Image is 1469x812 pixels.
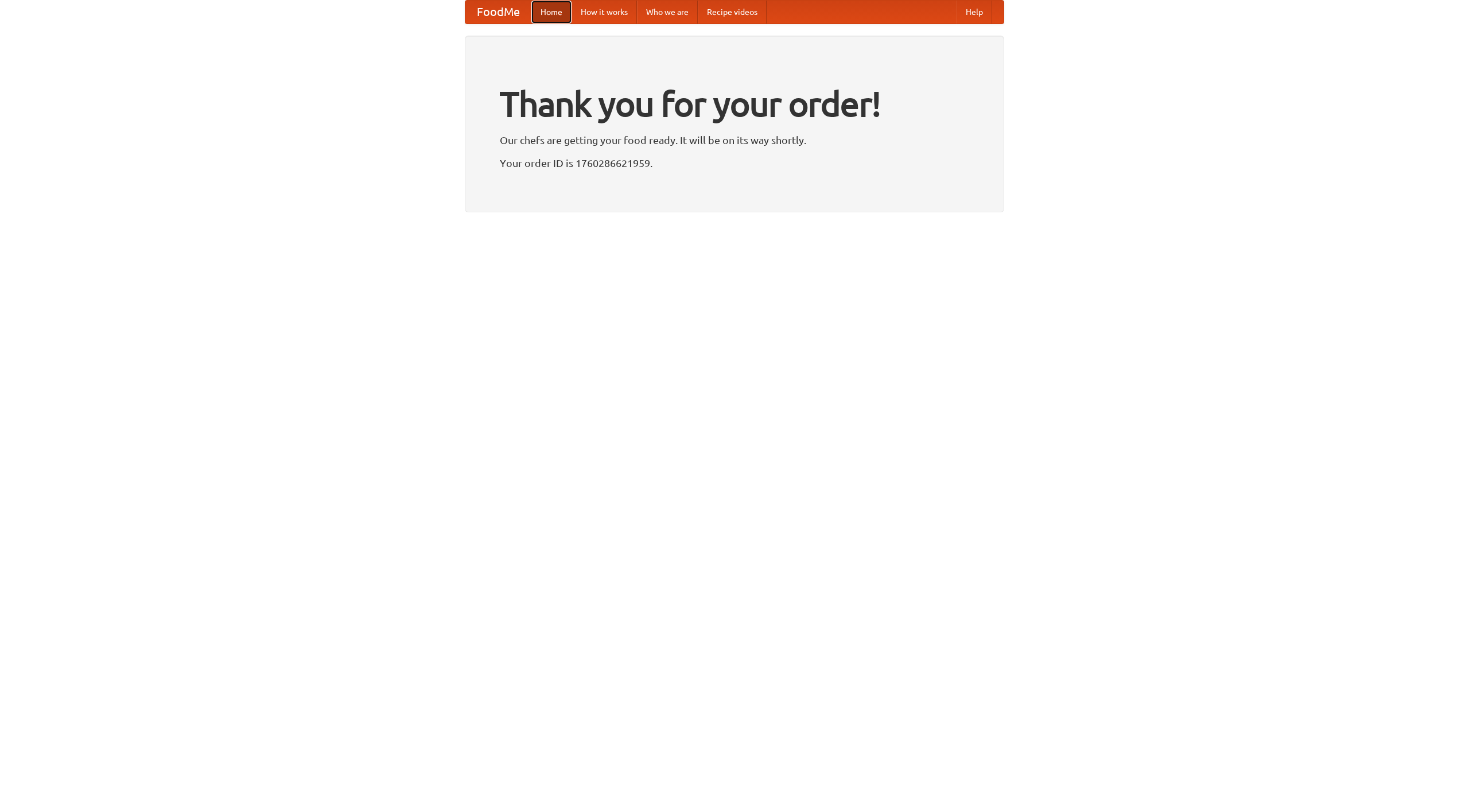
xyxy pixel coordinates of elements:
[957,1,992,24] a: Help
[500,76,969,131] h1: Thank you for your order!
[698,1,767,24] a: Recipe videos
[500,131,969,149] p: Our chefs are getting your food ready. It will be on its way shortly.
[531,1,572,24] a: Home
[500,154,969,172] p: Your order ID is 1760286621959.
[572,1,637,24] a: How it works
[637,1,698,24] a: Who we are
[465,1,531,24] a: FoodMe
